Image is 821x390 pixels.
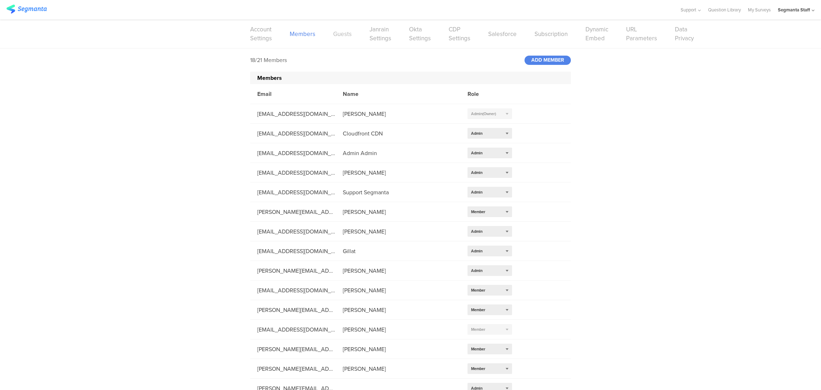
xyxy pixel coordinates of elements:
div: Gillat [336,247,460,255]
div: Support Segmanta [336,188,460,196]
div: 18/21 Members [250,56,287,64]
div: Members [250,72,571,84]
div: Role [460,90,525,98]
span: Member [471,287,485,293]
span: Member [471,346,485,352]
a: Salesforce [488,30,517,39]
a: Data Privacy [675,25,694,43]
a: CDP Settings [449,25,470,43]
div: [EMAIL_ADDRESS][DOMAIN_NAME] [250,149,336,157]
div: [PERSON_NAME] [336,110,460,118]
div: [EMAIL_ADDRESS][DOMAIN_NAME] [250,325,336,334]
div: [PERSON_NAME][EMAIL_ADDRESS][DOMAIN_NAME] [250,306,336,314]
div: [PERSON_NAME] [336,286,460,294]
div: [EMAIL_ADDRESS][DOMAIN_NAME] [250,286,336,294]
a: Dynamic Embed [585,25,608,43]
div: [PERSON_NAME][EMAIL_ADDRESS][PERSON_NAME][DOMAIN_NAME] [250,267,336,275]
a: Account Settings [250,25,272,43]
div: [PERSON_NAME] [336,169,460,177]
span: Admin [471,268,482,273]
div: [EMAIL_ADDRESS][DOMAIN_NAME] [250,129,336,138]
div: [EMAIL_ADDRESS][DOMAIN_NAME] [250,110,336,118]
span: Admin [471,229,482,234]
div: [PERSON_NAME] [336,345,460,353]
div: [EMAIL_ADDRESS][DOMAIN_NAME] [250,169,336,177]
div: [EMAIL_ADDRESS][DOMAIN_NAME] [250,188,336,196]
a: Okta Settings [409,25,431,43]
img: segmanta logo [6,5,47,14]
span: Admin [471,130,482,136]
div: [PERSON_NAME][EMAIL_ADDRESS][PERSON_NAME][DOMAIN_NAME] [250,345,336,353]
span: Member [471,327,485,332]
div: [PERSON_NAME][EMAIL_ADDRESS][DOMAIN_NAME] [250,365,336,373]
div: [PERSON_NAME] [336,325,460,334]
a: URL Parameters [626,25,657,43]
span: Admin [471,150,482,156]
div: Segmanta Staff [778,6,810,13]
span: Admin [471,248,482,254]
a: Guests [333,30,352,39]
span: (Owner) [482,111,496,117]
div: [PERSON_NAME] [336,227,460,236]
span: Member [471,209,485,215]
div: Cloudfront CDN [336,129,460,138]
div: Email [250,90,336,98]
span: Admin [471,111,496,117]
div: [PERSON_NAME] [336,365,460,373]
span: Support [681,6,696,13]
div: ADD MEMBER [525,56,571,65]
div: [PERSON_NAME][EMAIL_ADDRESS][DOMAIN_NAME] [250,208,336,216]
span: Admin [471,189,482,195]
span: Member [471,307,485,313]
div: [PERSON_NAME] [336,208,460,216]
div: [EMAIL_ADDRESS][DOMAIN_NAME] [250,247,336,255]
div: Name [336,90,460,98]
div: [PERSON_NAME] [336,306,460,314]
div: [EMAIL_ADDRESS][DOMAIN_NAME] [250,227,336,236]
div: Admin Admin [336,149,460,157]
span: Member [471,366,485,371]
a: Janrain Settings [370,25,391,43]
a: Subscription [535,30,568,39]
span: Admin [471,170,482,175]
div: [PERSON_NAME] [336,267,460,275]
